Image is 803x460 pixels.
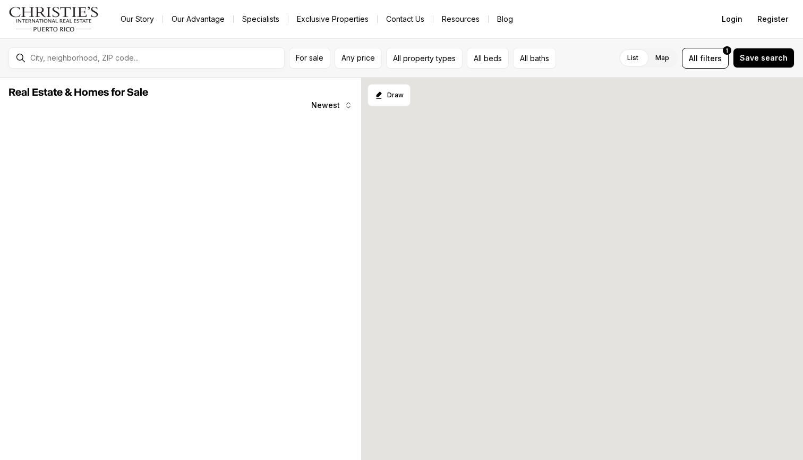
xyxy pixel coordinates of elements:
[234,12,288,27] a: Specialists
[700,53,722,64] span: filters
[368,84,411,106] button: Start drawing
[311,101,340,110] span: Newest
[647,48,678,68] label: Map
[757,15,788,23] span: Register
[715,9,749,30] button: Login
[751,9,795,30] button: Register
[163,12,233,27] a: Our Advantage
[335,48,382,69] button: Any price
[8,6,99,32] img: logo
[467,48,509,69] button: All beds
[433,12,488,27] a: Resources
[619,48,647,68] label: List
[8,87,148,98] span: Real Estate & Homes for Sale
[489,12,522,27] a: Blog
[112,12,163,27] a: Our Story
[682,48,729,69] button: Allfilters1
[341,54,375,62] span: Any price
[289,48,330,69] button: For sale
[733,48,795,68] button: Save search
[378,12,433,27] button: Contact Us
[726,46,728,55] span: 1
[513,48,556,69] button: All baths
[305,95,359,116] button: Newest
[288,12,377,27] a: Exclusive Properties
[689,53,698,64] span: All
[386,48,463,69] button: All property types
[740,54,788,62] span: Save search
[296,54,323,62] span: For sale
[722,15,742,23] span: Login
